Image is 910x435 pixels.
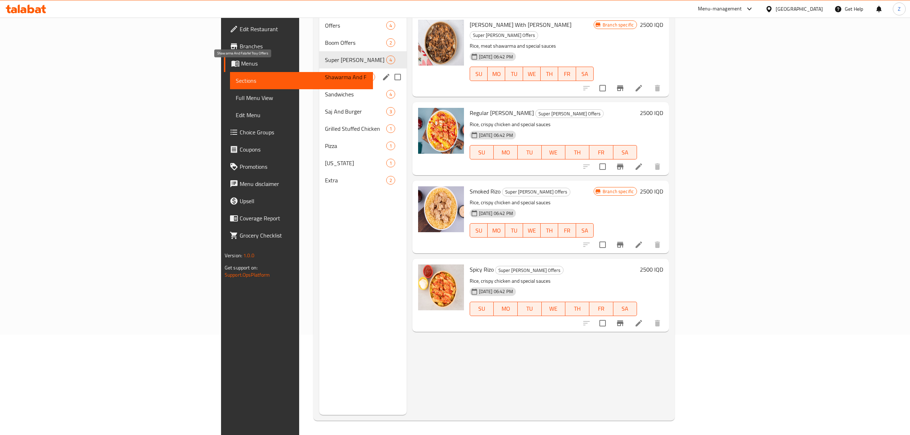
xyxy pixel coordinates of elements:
[224,175,373,192] a: Menu disclaimer
[579,69,591,79] span: SA
[494,145,518,159] button: MO
[236,111,367,119] span: Edit Menu
[225,263,258,272] span: Get support on:
[649,236,666,253] button: delete
[536,110,603,118] span: Super [PERSON_NAME] Offers
[470,67,488,81] button: SU
[640,20,663,30] h6: 2500 IQD
[561,69,573,79] span: FR
[521,147,539,158] span: TU
[386,159,395,167] div: items
[476,288,516,295] span: [DATE] 06:42 PM
[470,186,500,197] span: Smoked Rizo
[592,303,610,314] span: FR
[366,73,375,81] div: items
[319,154,407,172] div: [US_STATE]1
[319,51,407,68] div: Super [PERSON_NAME] Offers4
[543,225,555,236] span: TH
[568,303,586,314] span: TH
[387,57,395,63] span: 4
[325,142,386,150] span: Pizza
[473,69,485,79] span: SU
[319,68,407,86] div: Shawarma And Falafel Tray Offers2edit
[576,67,594,81] button: SA
[523,67,541,81] button: WE
[319,34,407,51] div: Boom Offers2
[319,14,407,192] nav: Menu sections
[240,231,367,240] span: Grocery Checklist
[558,67,576,81] button: FR
[776,5,823,13] div: [GEOGRAPHIC_DATA]
[490,225,502,236] span: MO
[542,302,566,316] button: WE
[325,107,386,116] span: Saj And Burger
[518,145,542,159] button: TU
[325,159,386,167] div: Kentucky
[545,303,563,314] span: WE
[505,223,523,238] button: TU
[542,145,566,159] button: WE
[476,53,516,60] span: [DATE] 06:42 PM
[612,236,629,253] button: Branch-specific-item
[240,162,367,171] span: Promotions
[470,302,494,316] button: SU
[325,159,386,167] span: [US_STATE]
[470,42,594,51] p: Rice, meat shawarma and special sauces
[325,38,386,47] div: Boom Offers
[488,67,505,81] button: MO
[634,319,643,328] a: Edit menu item
[240,145,367,154] span: Coupons
[224,20,373,38] a: Edit Restaurant
[600,188,637,195] span: Branch specific
[387,108,395,115] span: 3
[595,159,610,174] span: Select to update
[325,21,386,30] span: Offers
[470,277,637,286] p: Rice, crispy chicken and special sauces
[473,225,485,236] span: SU
[613,302,637,316] button: SA
[325,56,386,64] span: Super [PERSON_NAME] Offers
[595,81,610,96] span: Select to update
[497,303,515,314] span: MO
[224,124,373,141] a: Choice Groups
[612,158,629,175] button: Branch-specific-item
[488,223,505,238] button: MO
[418,108,464,154] img: Regular Rizo
[592,147,610,158] span: FR
[387,177,395,184] span: 2
[240,197,367,205] span: Upsell
[634,240,643,249] a: Edit menu item
[521,303,539,314] span: TU
[505,67,523,81] button: TU
[386,38,395,47] div: items
[319,120,407,137] div: Grilled Stuffed Chicken1
[240,214,367,223] span: Coverage Report
[470,145,494,159] button: SU
[325,124,386,133] span: Grilled Stuffed Chicken
[565,302,589,316] button: TH
[640,108,663,118] h6: 2500 IQD
[224,38,373,55] a: Branches
[589,302,613,316] button: FR
[225,270,270,279] a: Support.OpsPlatform
[649,158,666,175] button: delete
[508,225,520,236] span: TU
[495,266,564,274] div: Super Rizo Offers
[325,56,386,64] div: Super Rizo Offers
[576,223,594,238] button: SA
[526,225,538,236] span: WE
[319,17,407,34] div: Offers4
[495,266,563,274] span: Super [PERSON_NAME] Offers
[224,141,373,158] a: Coupons
[579,225,591,236] span: SA
[470,264,494,275] span: Spicy Rizo
[325,90,386,99] span: Sandwiches
[387,22,395,29] span: 4
[545,147,563,158] span: WE
[418,186,464,232] img: Smoked Rizo
[470,198,594,207] p: Rice, crispy chicken and special sauces
[502,188,570,196] div: Super Rizo Offers
[325,176,386,185] span: Extra
[236,94,367,102] span: Full Menu View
